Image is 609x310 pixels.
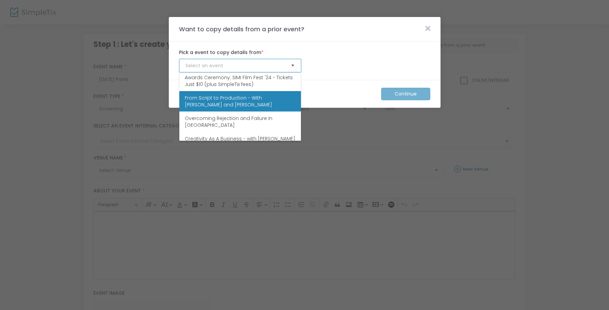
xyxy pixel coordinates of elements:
[176,24,308,34] m-panel-title: Want to copy details from a prior event?
[185,62,288,69] input: Select an event
[185,94,295,108] span: From Script to Production - With [PERSON_NAME] and [PERSON_NAME]
[185,115,295,128] span: Overcoming Rejection and Failure In [GEOGRAPHIC_DATA]
[179,49,301,56] label: Pick a event to copy details from
[185,74,295,88] span: Awards Ceremony: SIMI Film Fest '24 - Tickets Just $10 (plus SimpleTix fees)
[288,59,298,73] button: Select
[185,135,295,149] span: Creativity As A Business - with [PERSON_NAME] and [PERSON_NAME]
[169,17,441,41] m-panel-header: Want to copy details from a prior event?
